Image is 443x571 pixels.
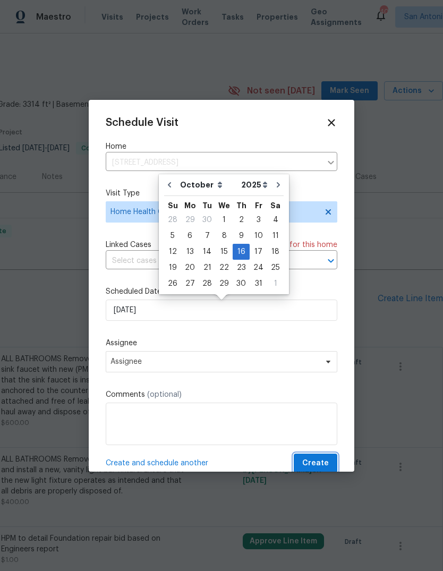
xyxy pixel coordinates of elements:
label: Visit Type [106,188,337,199]
div: 29 [181,212,199,227]
div: Thu Oct 02 2025 [233,212,250,228]
div: 28 [164,212,181,227]
div: Mon Oct 27 2025 [181,276,199,292]
div: Wed Oct 01 2025 [216,212,233,228]
div: Sun Oct 26 2025 [164,276,181,292]
div: 31 [250,276,267,291]
select: Month [177,177,238,193]
abbr: Friday [255,202,262,209]
span: Linked Cases [106,240,151,250]
div: 19 [164,260,181,275]
div: 20 [181,260,199,275]
div: 22 [216,260,233,275]
div: 30 [233,276,250,291]
label: Home [106,141,337,152]
div: 5 [164,228,181,243]
div: 30 [199,212,216,227]
div: Sun Oct 05 2025 [164,228,181,244]
div: Tue Sep 30 2025 [199,212,216,228]
div: Fri Oct 24 2025 [250,260,267,276]
div: Mon Sep 29 2025 [181,212,199,228]
abbr: Thursday [236,202,246,209]
div: 16 [233,244,250,259]
label: Comments [106,389,337,400]
div: 3 [250,212,267,227]
abbr: Sunday [168,202,178,209]
div: 11 [267,228,284,243]
button: Open [323,253,338,268]
div: 17 [250,244,267,259]
label: Scheduled Date [106,286,337,297]
span: Create and schedule another [106,458,208,468]
span: Assignee [110,357,319,366]
div: Tue Oct 07 2025 [199,228,216,244]
abbr: Wednesday [218,202,230,209]
button: Go to next month [270,174,286,195]
div: Sat Nov 01 2025 [267,276,284,292]
div: Sat Oct 11 2025 [267,228,284,244]
div: Wed Oct 15 2025 [216,244,233,260]
div: Sat Oct 04 2025 [267,212,284,228]
div: 21 [199,260,216,275]
div: Sat Oct 18 2025 [267,244,284,260]
div: Mon Oct 06 2025 [181,228,199,244]
div: Thu Oct 16 2025 [233,244,250,260]
div: Tue Oct 28 2025 [199,276,216,292]
div: 1 [216,212,233,227]
div: Wed Oct 29 2025 [216,276,233,292]
div: Sun Sep 28 2025 [164,212,181,228]
div: 28 [199,276,216,291]
div: 6 [181,228,199,243]
span: Create [302,457,329,470]
abbr: Monday [184,202,196,209]
div: 29 [216,276,233,291]
div: 24 [250,260,267,275]
div: 12 [164,244,181,259]
div: 23 [233,260,250,275]
div: Mon Oct 20 2025 [181,260,199,276]
input: M/D/YYYY [106,300,337,321]
div: Fri Oct 03 2025 [250,212,267,228]
div: Tue Oct 14 2025 [199,244,216,260]
span: (optional) [147,391,182,398]
div: Sun Oct 19 2025 [164,260,181,276]
div: 10 [250,228,267,243]
div: 1 [267,276,284,291]
div: 25 [267,260,284,275]
div: 2 [233,212,250,227]
input: Select cases [106,253,308,269]
abbr: Tuesday [202,202,212,209]
div: Thu Oct 09 2025 [233,228,250,244]
div: 9 [233,228,250,243]
div: Wed Oct 08 2025 [216,228,233,244]
span: Close [326,117,337,129]
div: Thu Oct 23 2025 [233,260,250,276]
div: Sat Oct 25 2025 [267,260,284,276]
label: Assignee [106,338,337,348]
div: 4 [267,212,284,227]
div: Tue Oct 21 2025 [199,260,216,276]
abbr: Saturday [270,202,280,209]
div: 15 [216,244,233,259]
input: Enter in an address [106,155,321,171]
div: 7 [199,228,216,243]
select: Year [238,177,270,193]
div: 8 [216,228,233,243]
div: Sun Oct 12 2025 [164,244,181,260]
div: 13 [181,244,199,259]
div: Mon Oct 13 2025 [181,244,199,260]
div: Thu Oct 30 2025 [233,276,250,292]
div: 27 [181,276,199,291]
button: Go to previous month [161,174,177,195]
div: 26 [164,276,181,291]
div: Fri Oct 10 2025 [250,228,267,244]
div: 18 [267,244,284,259]
span: Schedule Visit [106,117,178,128]
div: Fri Oct 17 2025 [250,244,267,260]
div: Fri Oct 31 2025 [250,276,267,292]
div: 14 [199,244,216,259]
div: Wed Oct 22 2025 [216,260,233,276]
span: Home Health Checkup [110,207,317,217]
button: Create [294,454,337,473]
